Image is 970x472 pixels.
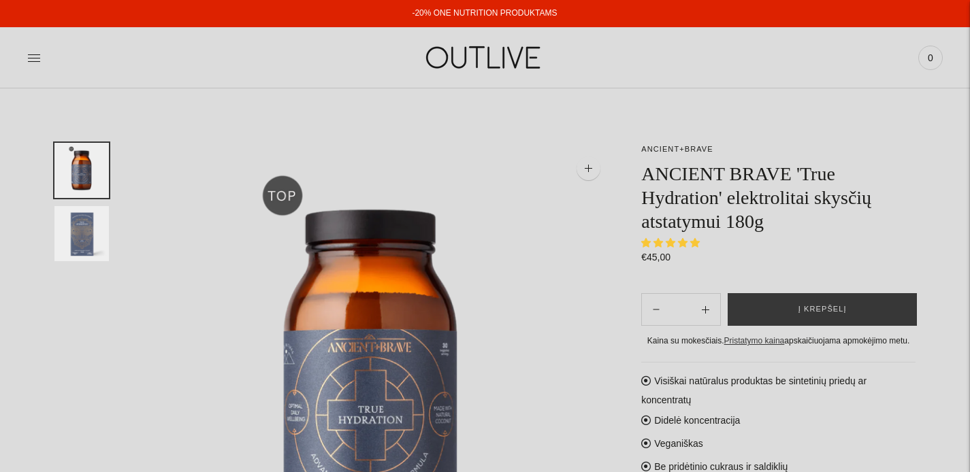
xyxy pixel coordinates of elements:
button: Į krepšelį [728,293,917,326]
button: Subtract product quantity [691,293,720,326]
button: Add product quantity [642,293,670,326]
input: Product quantity [670,300,691,320]
span: Į krepšelį [798,303,847,316]
a: Pristatymo kaina [724,336,785,345]
a: 0 [918,43,943,73]
span: €45,00 [641,252,670,263]
a: ANCIENT+BRAVE [641,145,713,153]
button: Translation missing: en.general.accessibility.image_thumbail [54,143,109,198]
div: Kaina su mokesčiais. apskaičiuojama apmokėjimo metu. [641,334,916,348]
img: OUTLIVE [400,34,570,81]
h1: ANCIENT BRAVE 'True Hydration' elektrolitai skysčių atstatymui 180g [641,162,916,233]
span: 0 [921,48,940,67]
span: 4.88 stars [641,237,702,248]
button: Translation missing: en.general.accessibility.image_thumbail [54,206,109,261]
a: -20% ONE NUTRITION PRODUKTAMS [412,8,557,18]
